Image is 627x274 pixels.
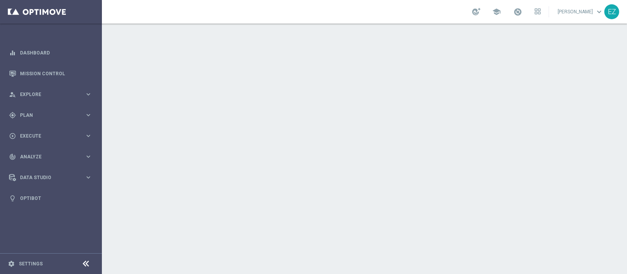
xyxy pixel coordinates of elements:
a: Optibot [20,188,92,209]
i: keyboard_arrow_right [85,91,92,98]
div: Dashboard [9,42,92,63]
a: [PERSON_NAME]keyboard_arrow_down [557,6,604,18]
button: play_circle_outline Execute keyboard_arrow_right [9,133,92,139]
button: Data Studio keyboard_arrow_right [9,174,92,181]
span: Analyze [20,154,85,159]
span: Plan [20,113,85,118]
button: gps_fixed Plan keyboard_arrow_right [9,112,92,118]
a: Dashboard [20,42,92,63]
i: lightbulb [9,195,16,202]
span: keyboard_arrow_down [595,7,603,16]
button: person_search Explore keyboard_arrow_right [9,91,92,98]
span: school [492,7,501,16]
button: equalizer Dashboard [9,50,92,56]
span: Data Studio [20,175,85,180]
i: person_search [9,91,16,98]
button: Mission Control [9,71,92,77]
div: EZ [604,4,619,19]
span: Execute [20,134,85,138]
i: settings [8,260,15,267]
div: Analyze [9,153,85,160]
a: Mission Control [20,63,92,84]
i: keyboard_arrow_right [85,111,92,119]
div: Mission Control [9,63,92,84]
span: Explore [20,92,85,97]
i: gps_fixed [9,112,16,119]
a: Settings [19,261,43,266]
button: lightbulb Optibot [9,195,92,201]
div: Explore [9,91,85,98]
button: track_changes Analyze keyboard_arrow_right [9,154,92,160]
i: equalizer [9,49,16,56]
i: keyboard_arrow_right [85,132,92,140]
div: Optibot [9,188,92,209]
i: play_circle_outline [9,132,16,140]
i: track_changes [9,153,16,160]
div: Data Studio [9,174,85,181]
i: keyboard_arrow_right [85,153,92,160]
i: keyboard_arrow_right [85,174,92,181]
div: Execute [9,132,85,140]
div: Plan [9,112,85,119]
